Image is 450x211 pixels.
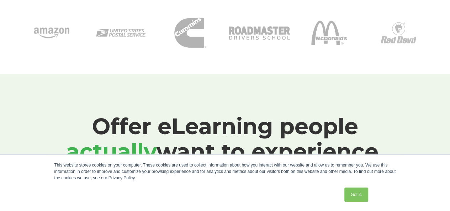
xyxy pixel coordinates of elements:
img: McDonalds 1 [311,15,347,51]
img: Roadmaster [229,2,290,63]
img: USPS [96,8,146,58]
a: Got it. [344,188,368,202]
div: This website stores cookies on your computer. These cookies are used to collect information about... [54,162,396,181]
span: actually [66,138,157,165]
img: Red Devil [381,15,416,51]
img: Cummins [174,17,206,49]
img: amazon-1 [34,15,69,51]
h1: Offer eLearning people want to experience. [21,114,429,165]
